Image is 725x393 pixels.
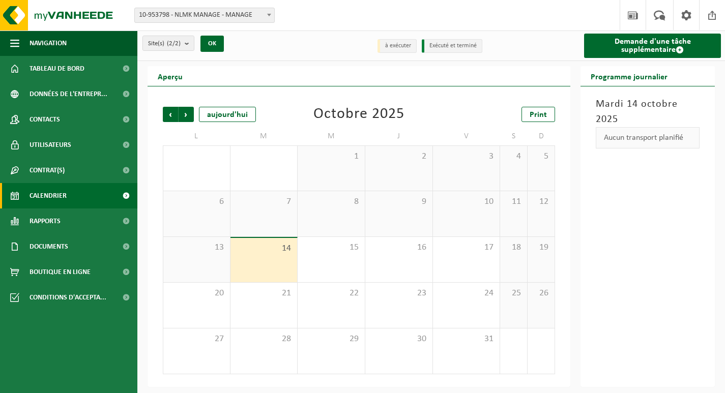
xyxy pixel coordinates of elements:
span: 4 [505,151,522,162]
span: 16 [370,242,427,253]
span: 10-953798 - NLMK MANAGE - MANAGE [134,8,275,23]
td: L [163,127,230,145]
button: Site(s)(2/2) [142,36,194,51]
span: 10-953798 - NLMK MANAGE - MANAGE [135,8,274,22]
a: Print [521,107,555,122]
span: 18 [505,242,522,253]
span: 10 [438,196,495,207]
span: Navigation [30,31,67,56]
span: 23 [370,288,427,299]
span: 29 [303,334,360,345]
span: Boutique en ligne [30,259,91,285]
span: 21 [236,288,293,299]
span: 2 [370,151,427,162]
span: 6 [168,196,225,207]
li: à exécuter [378,39,417,53]
span: 22 [303,288,360,299]
span: 30 [370,334,427,345]
span: 9 [370,196,427,207]
span: 11 [505,196,522,207]
td: S [500,127,528,145]
h3: Mardi 14 octobre 2025 [596,97,700,127]
span: 31 [438,334,495,345]
span: 8 [303,196,360,207]
span: 28 [236,334,293,345]
span: Conditions d'accepta... [30,285,106,310]
span: Précédent [163,107,178,122]
span: Site(s) [148,36,181,51]
div: Aucun transport planifié [596,127,700,148]
span: 14 [236,243,293,254]
span: Documents [30,234,68,259]
span: Contacts [30,107,60,132]
li: Exécuté et terminé [422,39,482,53]
span: 7 [236,196,293,207]
td: D [528,127,555,145]
div: Octobre 2025 [313,107,404,122]
span: Rapports [30,208,61,234]
span: 13 [168,242,225,253]
span: 25 [505,288,522,299]
span: 1 [303,151,360,162]
span: Données de l'entrepr... [30,81,107,107]
h2: Programme journalier [581,66,678,86]
span: Print [530,111,547,119]
h2: Aperçu [148,66,193,86]
span: Contrat(s) [30,158,65,183]
span: 27 [168,334,225,345]
span: 3 [438,151,495,162]
span: 26 [533,288,549,299]
td: M [298,127,365,145]
span: 17 [438,242,495,253]
span: 19 [533,242,549,253]
span: Suivant [179,107,194,122]
span: 5 [533,151,549,162]
span: 20 [168,288,225,299]
div: aujourd'hui [199,107,256,122]
span: Calendrier [30,183,67,208]
span: 15 [303,242,360,253]
count: (2/2) [167,40,181,47]
button: OK [200,36,224,52]
span: Utilisateurs [30,132,71,158]
span: Tableau de bord [30,56,84,81]
td: J [365,127,433,145]
a: Demande d'une tâche supplémentaire [584,34,721,58]
span: 12 [533,196,549,207]
td: V [433,127,501,145]
td: M [230,127,298,145]
span: 24 [438,288,495,299]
